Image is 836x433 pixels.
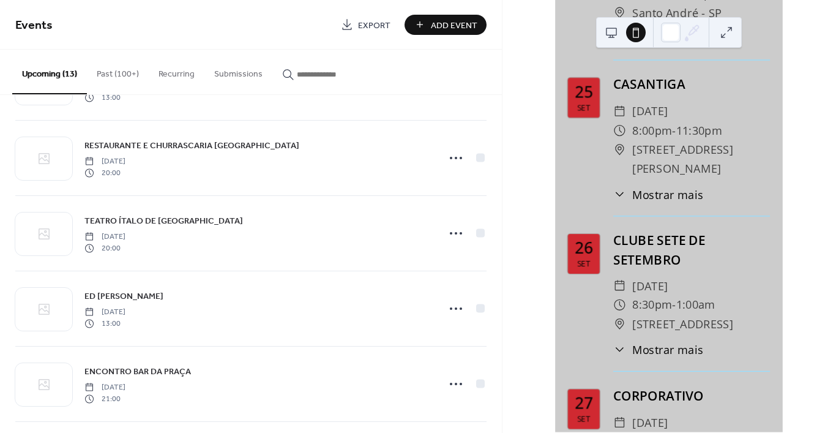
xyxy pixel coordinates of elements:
[84,393,125,404] span: 21:00
[149,50,204,93] button: Recurring
[575,396,593,412] div: 27
[672,121,676,140] span: -
[15,13,53,37] span: Events
[613,102,626,121] div: ​
[613,386,770,405] div: CORPORATIVO
[613,140,626,159] div: ​
[632,277,668,296] span: [DATE]
[84,364,191,378] a: ENCONTRO BAR DA PRAÇA
[632,315,733,334] span: [STREET_ADDRESS]
[204,50,272,93] button: Submissions
[613,75,770,94] div: CASANTIGA
[84,214,243,228] a: TEATRO ÍTALO DE [GEOGRAPHIC_DATA]
[613,4,626,23] div: ​
[87,50,149,93] button: Past (100+)
[613,413,626,432] div: ​
[613,315,626,334] div: ​
[84,243,125,254] span: 20:00
[613,186,703,203] button: ​Mostrar mais
[613,230,770,268] div: CLUBE SETE DE SETEMBRO
[358,19,390,32] span: Export
[676,296,715,315] span: 1:00am
[84,290,163,303] span: ED [PERSON_NAME]
[405,15,487,35] button: Add Event
[84,167,125,178] span: 20:00
[575,240,593,256] div: 26
[613,342,703,358] button: ​Mostrar mais
[632,342,703,358] span: Mostrar mais
[613,186,626,203] div: ​
[332,15,400,35] a: Export
[632,102,668,121] span: [DATE]
[84,215,243,228] span: TEATRO ÍTALO DE [GEOGRAPHIC_DATA]
[577,415,591,423] div: set
[577,259,591,267] div: set
[577,104,591,111] div: set
[84,140,299,152] span: RESTAURANTE E CHURRASCARIA [GEOGRAPHIC_DATA]
[12,50,87,94] button: Upcoming (13)
[431,19,477,32] span: Add Event
[613,277,626,296] div: ​
[632,413,668,432] span: [DATE]
[632,140,770,178] span: [STREET_ADDRESS][PERSON_NAME]
[84,156,125,167] span: [DATE]
[632,4,722,23] span: Santo André - SP
[84,307,125,318] span: [DATE]
[575,85,593,100] div: 25
[613,121,626,140] div: ​
[84,366,191,378] span: ENCONTRO BAR DA PRAÇA
[613,342,626,358] div: ​
[672,296,676,315] span: -
[84,232,125,243] span: [DATE]
[632,121,672,140] span: 8:00pm
[84,318,125,329] span: 13:00
[84,382,125,393] span: [DATE]
[676,121,722,140] span: 11:30pm
[84,138,299,152] a: RESTAURANTE E CHURRASCARIA [GEOGRAPHIC_DATA]
[613,296,626,315] div: ​
[632,186,703,203] span: Mostrar mais
[84,92,125,103] span: 13:00
[632,296,672,315] span: 8:30pm
[84,289,163,303] a: ED [PERSON_NAME]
